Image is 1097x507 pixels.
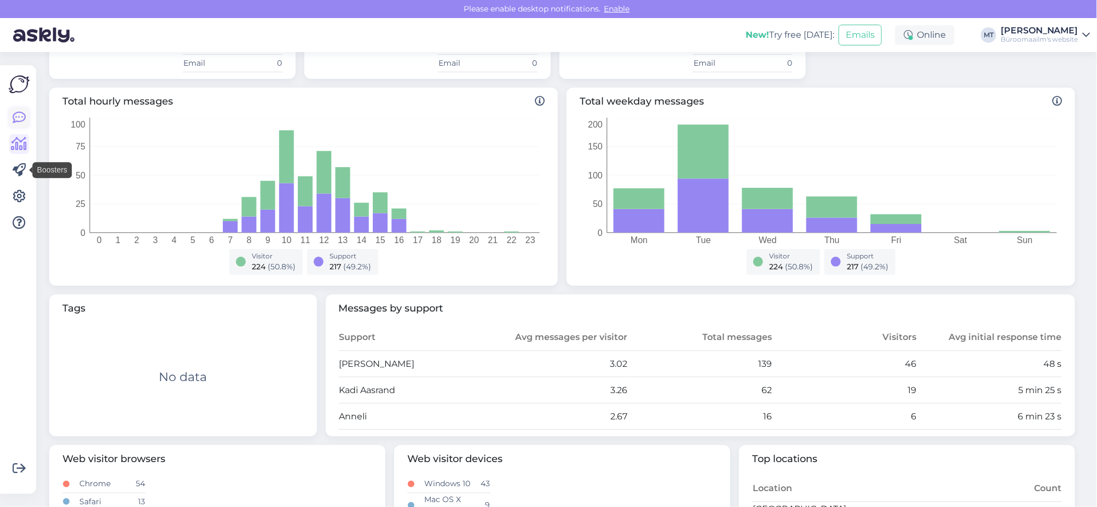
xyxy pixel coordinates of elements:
tspan: Fri [891,235,902,245]
td: 0 [488,54,538,72]
tspan: 6 [209,235,214,245]
td: 43 [474,475,490,493]
tspan: 100 [588,170,603,180]
tspan: Thu [824,235,840,245]
div: No data [159,368,207,386]
span: Top locations [752,452,1062,466]
div: Online [895,25,955,45]
span: 224 [252,262,266,272]
tspan: 23 [526,235,535,245]
span: ( 49.2 %) [344,262,372,272]
td: 16 [628,404,772,430]
span: Enable [601,4,633,14]
td: Email [438,54,488,72]
tspan: 14 [357,235,367,245]
span: 217 [330,262,342,272]
tspan: 0 [80,228,85,237]
th: Avg messages per visitor [483,325,628,351]
a: [PERSON_NAME]Büroomaailm's website [1001,26,1090,44]
span: Total weekday messages [580,94,1062,109]
tspan: 4 [172,235,177,245]
tspan: 200 [588,119,603,129]
td: 48 s [917,351,1062,377]
div: Boosters [33,162,72,178]
span: ( 50.8 %) [786,262,813,272]
img: Askly Logo [9,74,30,95]
td: 2.67 [483,404,628,430]
td: Kadi Aasrand [339,377,483,404]
tspan: 0 [97,235,102,245]
td: 0 [233,54,282,72]
tspan: Sat [954,235,968,245]
td: Chrome [79,475,129,493]
td: Anneli [339,404,483,430]
tspan: 17 [413,235,423,245]
td: 3.02 [483,351,628,377]
th: Support [339,325,483,351]
span: Web visitor devices [407,452,717,466]
span: Tags [62,301,304,316]
tspan: 25 [76,199,85,209]
tspan: Sun [1017,235,1032,245]
div: Büroomaailm's website [1001,35,1078,44]
th: Visitors [772,325,917,351]
div: [PERSON_NAME] [1001,26,1078,35]
span: Messages by support [339,301,1063,316]
tspan: 19 [451,235,460,245]
button: Emails [839,25,882,45]
td: Email [693,54,743,72]
div: Support [330,251,372,261]
tspan: 9 [265,235,270,245]
th: Avg initial response time [917,325,1062,351]
tspan: 21 [488,235,498,245]
b: New! [746,30,769,40]
div: Try free [DATE]: [746,28,834,42]
th: Count [907,475,1062,502]
tspan: 1 [116,235,120,245]
tspan: 0 [598,228,603,237]
tspan: 50 [76,170,85,180]
span: Web visitor browsers [62,452,372,466]
th: Total messages [628,325,772,351]
tspan: 8 [247,235,252,245]
tspan: 13 [338,235,348,245]
tspan: 100 [71,119,85,129]
tspan: 50 [593,199,603,209]
td: 46 [772,351,917,377]
td: 3.26 [483,377,628,404]
tspan: 12 [319,235,329,245]
td: 62 [628,377,772,404]
tspan: 3 [153,235,158,245]
span: ( 49.2 %) [861,262,889,272]
th: Location [752,475,907,502]
tspan: Wed [759,235,777,245]
div: Visitor [770,251,813,261]
tspan: 15 [376,235,385,245]
tspan: Tue [696,235,711,245]
tspan: 22 [507,235,517,245]
td: Email [183,54,233,72]
tspan: 16 [394,235,404,245]
div: Visitor [252,251,296,261]
tspan: 75 [76,142,85,151]
tspan: 18 [432,235,442,245]
td: 6 min 23 s [917,404,1062,430]
tspan: 11 [301,235,310,245]
tspan: 7 [228,235,233,245]
div: MT [981,27,996,43]
tspan: 20 [469,235,479,245]
td: Windows 10 [424,475,474,493]
tspan: 150 [588,142,603,151]
span: 224 [770,262,783,272]
tspan: Mon [631,235,648,245]
span: Total hourly messages [62,94,545,109]
td: 19 [772,377,917,404]
span: 217 [847,262,859,272]
td: 54 [129,475,146,493]
td: 6 [772,404,917,430]
span: ( 50.8 %) [268,262,296,272]
td: 0 [743,54,793,72]
td: 139 [628,351,772,377]
tspan: 10 [282,235,292,245]
td: [PERSON_NAME] [339,351,483,377]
